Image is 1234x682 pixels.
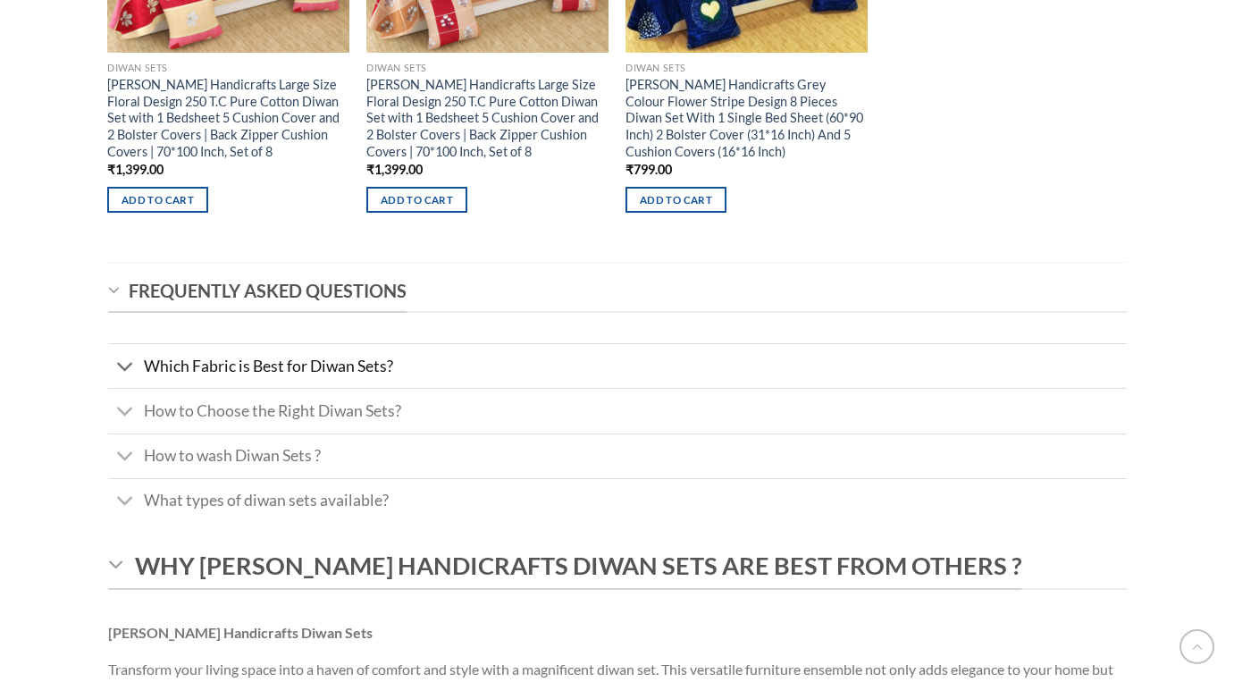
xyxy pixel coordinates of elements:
[625,77,867,161] a: [PERSON_NAME] Handicrafts Grey Colour Flower Stripe Design 8 Pieces Diwan Set With 1 Single Bed S...
[1179,629,1214,664] button: Go to top
[366,162,423,177] bdi: 1,399.00
[366,162,374,177] span: ₹
[144,446,321,465] span: How to wash Diwan Sets ?
[108,349,143,387] button: Toggle
[107,77,348,161] a: [PERSON_NAME] Handicrafts Large Size Floral Design 250 T.C Pure Cotton Diwan Set with 1 Bedsheet ...
[144,357,393,375] span: Which Fabric is Best for Diwan Sets?
[108,434,1127,478] a: Toggle How to wash Diwan Sets ?
[625,63,867,74] p: Diwan Sets
[108,388,1127,433] a: Toggle How to Choose the Right Diwan Sets?
[107,162,115,177] span: ₹
[625,162,634,177] span: ₹
[144,401,401,420] span: How to Choose the Right Diwan Sets?
[625,187,726,213] a: Add to cart: “Kritarth Handicrafts Grey Colour Flower Stripe Design 8 Pieces Diwan Set With 1 Sin...
[366,187,466,213] a: Add to cart: “Kritarth Handicrafts Large Size Floral Design 250 T.C Pure Cotton Diwan Set with 1 ...
[108,550,1022,590] span: Why [PERSON_NAME] handicrafts diwan sets are best from others ?
[108,276,407,314] span: Frequently Asked Questions
[366,63,608,74] p: Diwan Sets
[625,162,672,177] bdi: 799.00
[144,491,389,509] span: What types of diwan sets available?
[108,484,143,522] button: Toggle
[108,478,1127,523] a: Toggle What types of diwan sets available?
[108,343,1127,388] a: Toggle Which Fabric is Best for Diwan Sets?
[366,77,608,161] a: [PERSON_NAME] Handicrafts Large Size Floral Design 250 T.C Pure Cotton Diwan Set with 1 Bedsheet ...
[108,439,143,477] button: Toggle
[107,187,207,213] a: Add to cart: “Kritarth Handicrafts Large Size Floral Design 250 T.C Pure Cotton Diwan Set with 1 ...
[108,393,143,432] button: Toggle
[107,162,164,177] bdi: 1,399.00
[108,624,373,641] strong: [PERSON_NAME] Handicrafts Diwan Sets
[107,63,348,74] p: Diwan Sets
